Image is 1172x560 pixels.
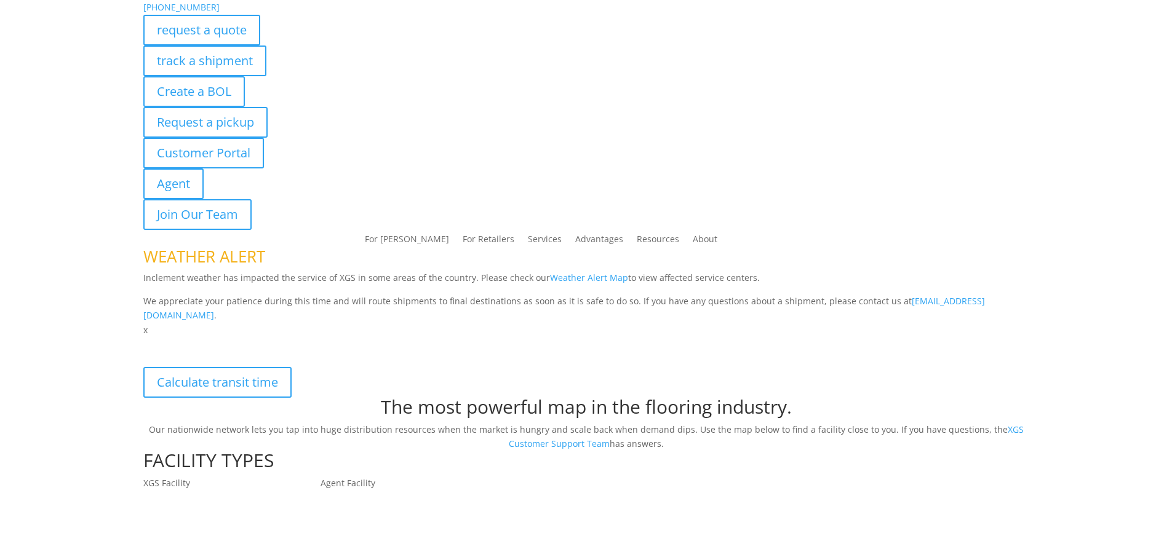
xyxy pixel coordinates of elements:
a: Advantages [575,235,623,248]
p: Inclement weather has impacted the service of XGS in some areas of the country. Please check our ... [143,270,1029,294]
a: Create a BOL [143,76,245,107]
h1: The most powerful map in the flooring industry. [143,398,1029,422]
h1: FACILITY TYPES [143,451,1029,476]
p: Our nationwide network lets you tap into huge distribution resources when the market is hungry an... [143,422,1029,452]
p: We appreciate your patience during this time and will route shipments to final destinations as so... [143,294,1029,323]
a: [PHONE_NUMBER] [143,1,220,13]
a: Calculate transit time [143,367,292,398]
p: XGS Facility [143,476,321,491]
p: Agent Facility [321,476,498,491]
a: Agent [143,168,204,199]
p: XGS Distribution Network [143,337,1029,367]
a: For Retailers [463,235,514,248]
a: Services [528,235,562,248]
a: Weather Alert Map [550,272,628,283]
p: x [143,323,1029,337]
a: About [693,235,717,248]
a: track a shipment [143,45,266,76]
a: Resources [637,235,679,248]
a: Customer Portal [143,138,264,168]
a: For [PERSON_NAME] [365,235,449,248]
a: Request a pickup [143,107,268,138]
a: request a quote [143,15,260,45]
a: Join Our Team [143,199,252,230]
span: WEATHER ALERT [143,245,265,267]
